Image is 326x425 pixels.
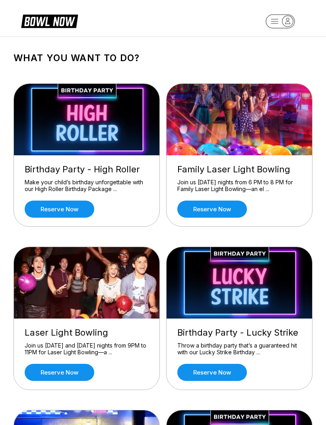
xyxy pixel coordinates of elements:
[25,327,149,338] div: Laser Light Bowling
[14,52,312,64] h1: What you want to do?
[25,179,149,193] div: Make your child’s birthday unforgettable with our High Roller Birthday Package ...
[177,342,301,356] div: Throw a birthday party that’s a guaranteed hit with our Lucky Strike Birthday ...
[177,164,301,175] div: Family Laser Light Bowling
[177,201,247,218] a: Reserve now
[177,179,301,193] div: Join us [DATE] nights from 6 PM to 8 PM for Family Laser Light Bowling—an el ...
[177,327,301,338] div: Birthday Party - Lucky Strike
[25,164,149,175] div: Birthday Party - High Roller
[177,364,247,381] a: Reserve now
[25,201,94,218] a: Reserve now
[167,247,313,319] img: Birthday Party - Lucky Strike
[25,364,94,381] a: Reserve now
[14,247,160,319] img: Laser Light Bowling
[14,84,160,155] img: Birthday Party - High Roller
[167,84,313,155] img: Family Laser Light Bowling
[25,342,149,356] div: Join us [DATE] and [DATE] nights from 9PM to 11PM for Laser Light Bowling—a ...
